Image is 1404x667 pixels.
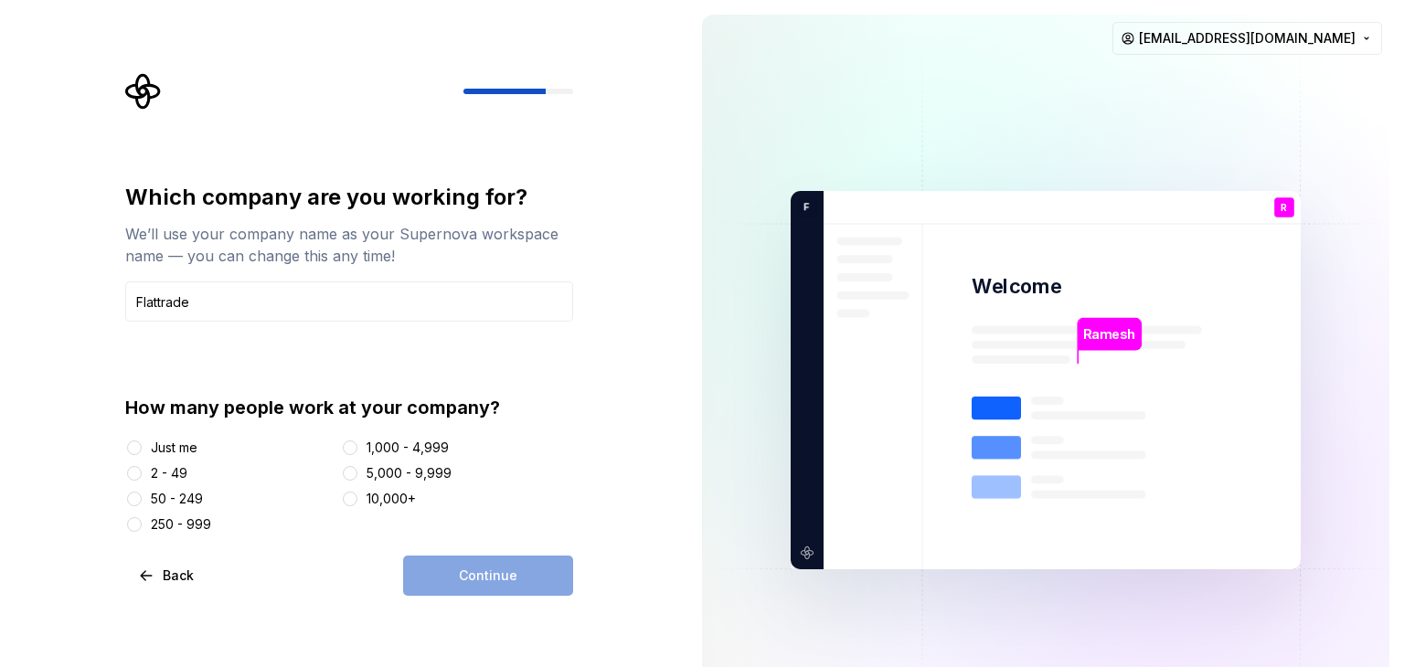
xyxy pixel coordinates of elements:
[972,273,1061,300] p: Welcome
[125,395,573,420] div: How many people work at your company?
[1083,324,1135,344] p: Ramesh
[797,199,810,216] p: F
[367,464,452,482] div: 5,000 - 9,999
[1139,29,1356,48] span: [EMAIL_ADDRESS][DOMAIN_NAME]
[125,223,573,267] div: We’ll use your company name as your Supernova workspace name — you can change this any time!
[151,439,197,457] div: Just me
[125,183,573,212] div: Which company are you working for?
[1281,203,1287,213] p: R
[151,515,211,534] div: 250 - 999
[151,490,203,508] div: 50 - 249
[163,566,194,585] span: Back
[125,73,162,110] svg: Supernova Logo
[367,439,449,457] div: 1,000 - 4,999
[151,464,187,482] div: 2 - 49
[1112,22,1382,55] button: [EMAIL_ADDRESS][DOMAIN_NAME]
[125,556,209,596] button: Back
[367,490,416,508] div: 10,000+
[125,281,573,322] input: Company name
